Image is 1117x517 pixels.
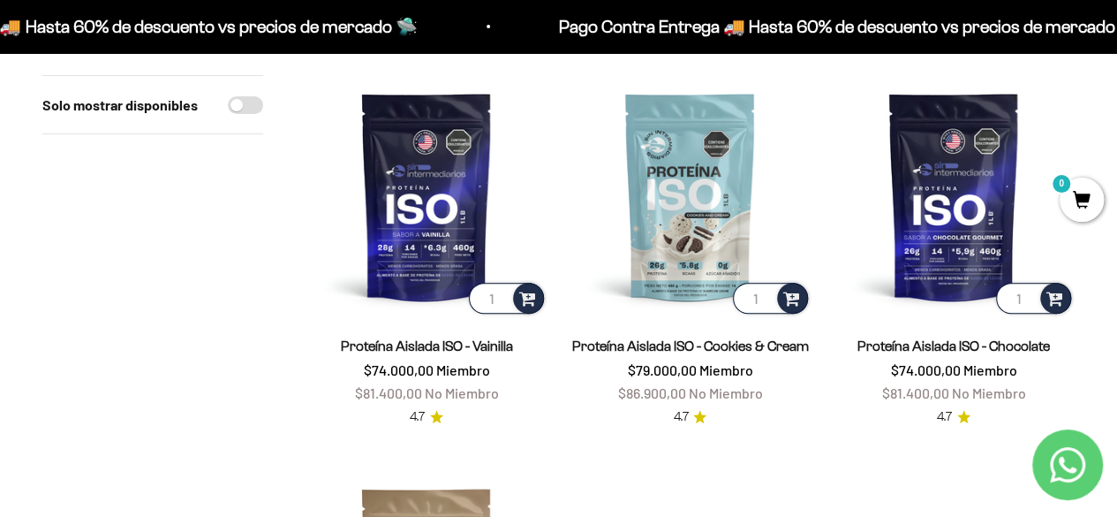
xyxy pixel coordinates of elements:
a: Proteína Aislada ISO - Cookies & Cream [571,338,808,354]
span: Miembro [962,361,1016,378]
span: Miembro [698,361,752,378]
span: $79.000,00 [627,361,696,378]
a: 4.74.7 de 5.0 estrellas [410,407,443,427]
label: Solo mostrar disponibles [42,94,198,117]
mark: 0 [1051,173,1072,194]
span: Miembro [436,361,490,378]
a: 4.74.7 de 5.0 estrellas [673,407,706,427]
span: $81.400,00 [881,384,948,401]
a: 4.74.7 de 5.0 estrellas [937,407,970,427]
span: $86.900,00 [617,384,685,401]
span: 4.7 [673,407,688,427]
a: 0 [1060,192,1104,211]
span: $74.000,00 [890,361,960,378]
a: Proteína Aislada ISO - Chocolate [857,338,1050,354]
span: No Miembro [951,384,1025,401]
span: 4.7 [410,407,425,427]
span: No Miembro [688,384,762,401]
span: 4.7 [937,407,952,427]
span: $81.400,00 [355,384,422,401]
a: Proteína Aislada ISO - Vainilla [341,338,513,354]
span: No Miembro [425,384,499,401]
span: $74.000,00 [364,361,434,378]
